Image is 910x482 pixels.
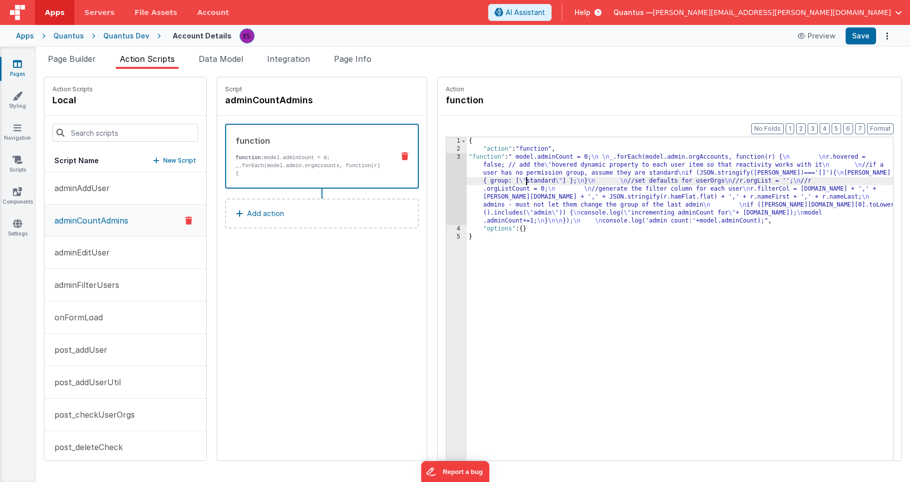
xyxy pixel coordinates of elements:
[236,154,386,162] p: model.adminCount = 0;
[52,85,93,93] p: Action Scripts
[613,7,902,17] button: Quantus — [PERSON_NAME][EMAIL_ADDRESS][PERSON_NAME][DOMAIN_NAME]
[846,27,876,44] button: Save
[575,7,591,17] span: Help
[44,431,206,464] button: post_deleteCheck
[84,7,114,17] span: Servers
[446,145,467,153] div: 2
[843,123,853,134] button: 6
[48,246,110,258] p: adminEditUser
[867,123,894,134] button: Format
[267,54,310,64] span: Integration
[653,7,891,17] span: [PERSON_NAME][EMAIL_ADDRESS][PERSON_NAME][DOMAIN_NAME]
[796,123,806,134] button: 2
[163,156,196,166] p: New Script
[786,123,794,134] button: 1
[832,123,841,134] button: 5
[199,54,243,64] span: Data Model
[44,301,206,334] button: onFormLoad
[421,461,489,482] iframe: Marker.io feedback button
[808,123,818,134] button: 3
[103,31,149,41] div: Quantus Dev
[247,208,284,220] p: Add action
[48,279,119,291] p: adminFilterUsers
[48,182,110,194] p: adminAddUser
[120,54,175,64] span: Action Scripts
[44,172,206,205] button: adminAddUser
[855,123,865,134] button: 7
[236,135,386,147] div: function
[48,311,103,323] p: onFormLoad
[225,85,419,93] p: Script
[44,205,206,237] button: adminCountAdmins
[446,137,467,145] div: 1
[446,233,467,241] div: 5
[45,7,64,17] span: Apps
[52,93,93,107] h4: local
[820,123,830,134] button: 4
[44,366,206,399] button: post_addUserUtil
[880,29,894,43] button: Options
[48,215,128,227] p: adminCountAdmins
[135,7,178,17] span: File Assets
[48,409,135,421] p: post_checkUserOrgs
[446,85,894,93] p: Action
[792,28,842,44] button: Preview
[16,31,34,41] div: Apps
[751,123,784,134] button: No Folds
[225,93,375,107] h4: adminCountAdmins
[52,124,198,142] input: Search scripts
[53,31,84,41] div: Quantus
[240,29,254,43] img: 2445f8d87038429357ee99e9bdfcd63a
[54,156,99,166] h5: Script Name
[225,199,419,229] button: Add action
[48,54,96,64] span: Page Builder
[446,153,467,225] div: 3
[236,162,386,178] p: _.forEach(model.admin.orgAccounts, function(r) {
[236,155,264,161] strong: function:
[334,54,371,64] span: Page Info
[44,399,206,431] button: post_checkUserOrgs
[44,334,206,366] button: post_addUser
[44,269,206,301] button: adminFilterUsers
[613,7,653,17] span: Quantus —
[488,4,552,21] button: AI Assistant
[446,225,467,233] div: 4
[48,441,123,453] p: post_deleteCheck
[153,156,196,166] button: New Script
[446,93,596,107] h4: function
[173,32,232,39] h4: Account Details
[44,237,206,269] button: adminEditUser
[48,344,107,356] p: post_addUser
[48,376,121,388] p: post_addUserUtil
[506,7,545,17] span: AI Assistant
